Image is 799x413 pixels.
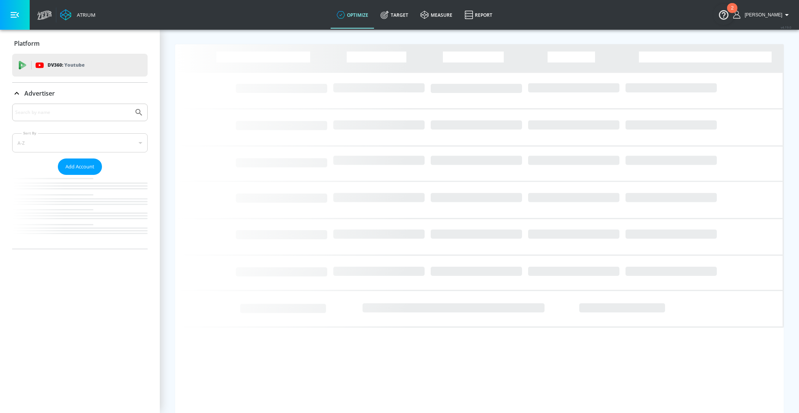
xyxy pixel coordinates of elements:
[12,54,148,77] div: DV360: Youtube
[781,25,791,29] span: v 4.19.0
[60,9,95,21] a: Atrium
[15,107,131,117] input: Search by name
[12,133,148,152] div: A-Z
[24,89,55,98] p: Advertiser
[12,83,148,104] div: Advertiser
[458,1,498,29] a: Report
[12,175,148,249] nav: list of Advertiser
[331,1,374,29] a: optimize
[22,131,38,136] label: Sort By
[48,61,84,69] p: DV360:
[58,158,102,175] button: Add Account
[733,10,791,19] button: [PERSON_NAME]
[14,39,40,48] p: Platform
[713,4,734,25] button: Open Resource Center, 2 new notifications
[12,104,148,249] div: Advertiser
[742,12,782,18] span: login as: rebecca.streightiff@zefr.com
[74,11,95,18] div: Atrium
[64,61,84,69] p: Youtube
[414,1,458,29] a: measure
[731,8,734,18] div: 2
[65,162,94,171] span: Add Account
[12,33,148,54] div: Platform
[374,1,414,29] a: Target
